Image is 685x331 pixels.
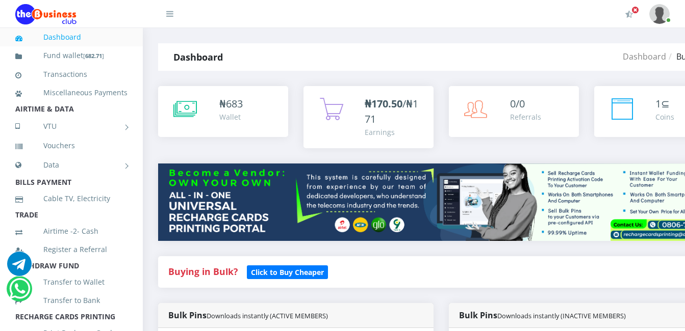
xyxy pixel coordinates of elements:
a: ₦170.50/₦171 Earnings [303,86,434,148]
b: 682.71 [85,52,102,60]
div: Earnings [365,127,423,137]
a: Chat for support [7,259,32,276]
span: 683 [226,97,243,111]
a: Miscellaneous Payments [15,81,128,104]
div: Wallet [219,112,243,122]
div: ⊆ [655,96,674,112]
a: 0/0 Referrals [449,86,579,137]
a: Click to Buy Cheaper [247,265,328,278]
strong: Buying in Bulk? [168,265,238,278]
a: ₦683 Wallet [158,86,288,137]
a: Vouchers [15,134,128,157]
img: Logo [15,4,77,24]
b: ₦170.50 [365,97,402,111]
a: Fund wallet[682.71] [15,44,128,68]
span: Activate Your Membership [631,6,639,14]
a: Airtime -2- Cash [15,219,128,243]
img: User [649,4,670,24]
strong: Bulk Pins [168,310,328,321]
span: 1 [655,97,661,111]
small: Downloads instantly (INACTIVE MEMBERS) [497,311,626,320]
span: 0/0 [510,97,525,111]
a: VTU [15,114,128,139]
a: Transactions [15,63,128,86]
b: Click to Buy Cheaper [251,267,324,277]
strong: Dashboard [173,51,223,63]
strong: Bulk Pins [459,310,626,321]
a: Cable TV, Electricity [15,187,128,210]
small: [ ] [83,52,104,60]
div: Coins [655,112,674,122]
a: Transfer to Bank [15,289,128,312]
a: Dashboard [15,25,128,49]
div: Referrals [510,112,541,122]
i: Activate Your Membership [625,10,633,18]
a: Data [15,152,128,178]
small: Downloads instantly (ACTIVE MEMBERS) [207,311,328,320]
a: Chat for support [9,284,30,301]
a: Register a Referral [15,238,128,261]
div: ₦ [219,96,243,112]
a: Transfer to Wallet [15,270,128,294]
a: Dashboard [623,51,666,62]
span: /₦171 [365,97,418,126]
